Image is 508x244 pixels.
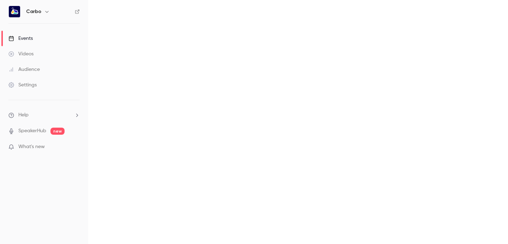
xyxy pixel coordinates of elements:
li: help-dropdown-opener [8,111,80,119]
div: Settings [8,81,37,89]
a: SpeakerHub [18,127,46,135]
span: What's new [18,143,45,151]
h6: Carbo [26,8,41,15]
div: Events [8,35,33,42]
span: new [50,128,65,135]
img: Carbo [9,6,20,17]
span: Help [18,111,29,119]
div: Videos [8,50,34,57]
div: Audience [8,66,40,73]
